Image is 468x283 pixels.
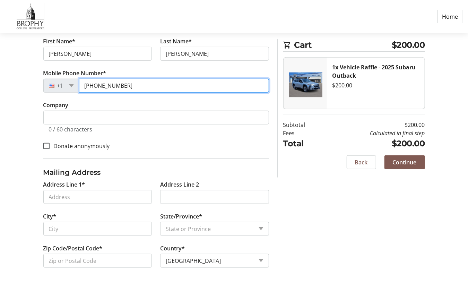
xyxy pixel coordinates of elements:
[49,126,93,133] tr-character-limit: 0 / 60 characters
[384,155,425,169] button: Continue
[43,37,76,45] label: First Name*
[50,142,110,150] label: Donate anonymously
[160,244,185,252] label: Country*
[79,79,269,93] input: (201) 555-0123
[283,137,324,150] td: Total
[284,58,327,109] img: Vehicle Raffle - 2025 Subaru Outback
[43,254,152,268] input: Zip or Postal Code
[6,3,55,31] img: Brophy College Preparatory 's Logo
[393,158,417,166] span: Continue
[160,37,192,45] label: Last Name*
[332,81,419,89] div: $200.00
[43,212,57,221] label: City*
[43,190,152,204] input: Address
[324,121,425,129] td: $200.00
[347,155,376,169] button: Back
[324,129,425,137] td: Calculated in final step
[283,121,324,129] td: Subtotal
[160,180,199,189] label: Address Line 2
[392,39,425,51] span: $200.00
[332,63,416,79] strong: 1x Vehicle Raffle - 2025 Subaru Outback
[43,167,269,178] h3: Mailing Address
[43,101,69,109] label: Company
[160,212,202,221] label: State/Province*
[437,10,462,23] a: Home
[43,222,152,236] input: City
[43,69,106,77] label: Mobile Phone Number*
[294,39,392,51] span: Cart
[283,129,324,137] td: Fees
[355,158,368,166] span: Back
[324,137,425,150] td: $200.00
[43,244,103,252] label: Zip Code/Postal Code*
[43,180,85,189] label: Address Line 1*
